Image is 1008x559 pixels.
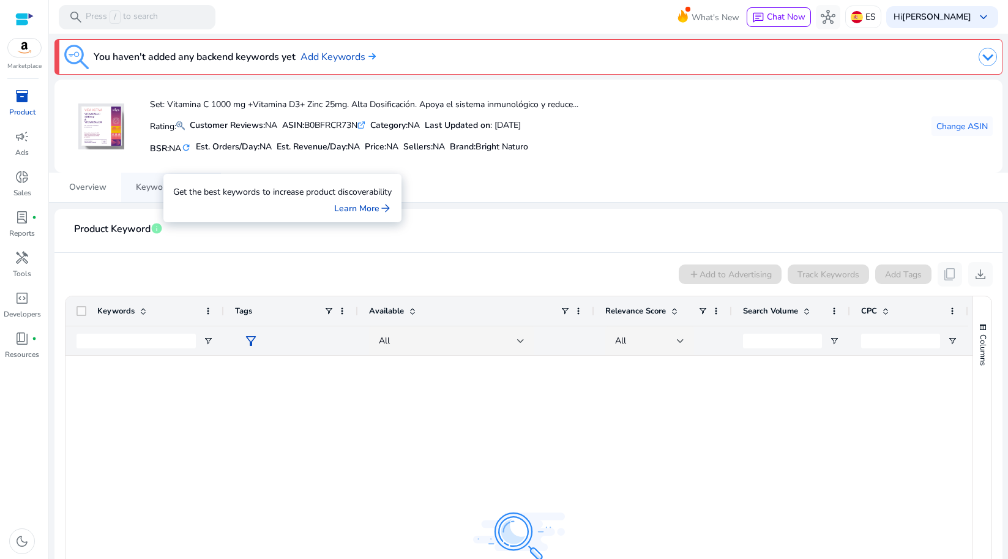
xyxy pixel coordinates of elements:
span: Tags [235,306,252,317]
span: Change ASIN [936,120,988,133]
p: Tools [13,268,31,279]
a: Add Keywords [301,50,376,64]
img: keyword-tracking.svg [64,45,89,69]
input: Search Volume Filter Input [743,334,822,348]
input: CPC Filter Input [861,334,940,348]
div: NA [190,119,277,132]
b: Last Updated on [425,119,490,131]
h5: Sellers: [403,142,445,152]
img: dropdown-arrow.svg [979,48,997,66]
p: Ads [15,147,29,158]
p: Developers [4,309,41,320]
span: Bright Naturo [476,141,528,152]
span: dark_mode [15,534,29,549]
b: [PERSON_NAME] [902,11,971,23]
h5: Est. Orders/Day: [196,142,272,152]
span: Columns [977,334,988,366]
b: Category: [370,119,408,131]
span: Available [369,306,404,317]
span: book_4 [15,331,29,346]
span: donut_small [15,170,29,184]
span: Relevance Score [605,306,666,317]
span: Listing Quality [321,183,377,192]
span: keyboard_arrow_down [976,10,991,24]
h5: Price: [365,142,398,152]
span: Chat Now [767,11,805,23]
span: handyman [15,250,29,265]
div: B0BFRCR73N [282,119,365,132]
h3: You haven't added any backend keywords yet [94,50,296,64]
button: Open Filter Menu [947,336,957,346]
span: code_blocks [15,291,29,306]
button: Open Filter Menu [203,336,213,346]
button: Open Filter Menu [829,336,839,346]
span: Search Volume [743,306,798,317]
span: Overview [69,183,106,192]
h5: : [450,142,528,152]
img: amazon.svg [8,39,41,57]
p: Rating: [150,118,185,133]
span: NA [348,141,360,152]
span: download [973,267,988,282]
button: chatChat Now [747,7,811,27]
h4: Set: Vitamina C 1000 mg +Vitamina D3+ Zinc 25mg. Alta Dosificación. Apoya el sistema inmunológico... [150,100,578,110]
b: Customer Reviews: [190,119,265,131]
span: / [110,10,121,24]
mat-icon: refresh [181,142,191,154]
span: All [615,335,626,347]
p: Sales [13,187,31,198]
div: NA [370,119,420,132]
h5: BSR: [150,141,191,154]
span: NA [386,141,398,152]
span: filter_alt [244,334,258,348]
p: Hi [894,13,971,21]
img: es.svg [851,11,863,23]
p: Resources [5,349,39,360]
span: search [69,10,83,24]
img: 71tgMiQIV3L.jpg [78,103,124,149]
span: All [379,335,390,347]
span: Product Keyword [74,219,151,240]
span: What's New [692,7,739,28]
span: NA [433,141,445,152]
div: : [DATE] [425,119,521,132]
span: CPC [861,306,877,317]
p: ES [865,6,876,28]
span: Keywords [97,306,135,317]
button: hub [816,5,840,29]
span: NA [259,141,272,152]
span: hub [821,10,835,24]
span: fiber_manual_record [32,215,37,220]
input: Keywords Filter Input [77,334,196,348]
span: inventory_2 [15,89,29,103]
span: Brand [450,141,474,152]
span: lab_profile [15,210,29,225]
img: arrow-right.svg [365,53,376,60]
p: Reports [9,228,35,239]
h5: Est. Revenue/Day: [277,142,360,152]
p: Product [9,107,35,118]
span: campaign [15,129,29,144]
button: Change ASIN [931,116,993,136]
span: Index Checker [236,183,291,192]
button: download [968,262,993,287]
span: info [151,222,163,234]
p: Press to search [86,10,158,24]
span: fiber_manual_record [32,336,37,341]
p: Marketplace [7,62,42,71]
span: NA [169,143,181,154]
b: ASIN: [282,119,304,131]
span: Keyword Tracking [136,183,206,192]
span: chat [752,12,764,24]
